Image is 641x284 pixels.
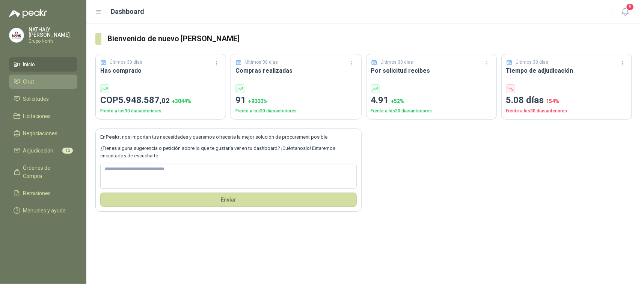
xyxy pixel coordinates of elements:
[23,206,66,215] span: Manuales y ayuda
[29,39,77,43] p: Grupo North
[546,98,560,104] span: 154 %
[118,95,170,105] span: 5.948.587
[235,108,356,115] p: Frente a los 30 días anteriores
[100,108,221,115] p: Frente a los 30 días anteriores
[29,27,77,37] p: NATHALY [PERSON_NAME]
[23,112,51,120] span: Licitaciones
[9,143,77,158] a: Adjudicación12
[506,108,627,115] p: Frente a los 30 días anteriores
[371,108,492,115] p: Frente a los 30 días anteriores
[111,6,145,17] h1: Dashboard
[106,134,120,140] b: Peakr
[9,75,77,89] a: Chat
[160,96,170,105] span: ,02
[23,146,54,155] span: Adjudicación
[23,60,35,69] span: Inicio
[23,95,49,103] span: Solicitudes
[100,145,357,160] p: ¿Tienes alguna sugerencia o petición sobre lo que te gustaría ver en tu dashboard? ¡Cuéntanoslo! ...
[516,59,548,66] p: Últimos 30 días
[23,164,70,180] span: Órdenes de Compra
[23,129,58,138] span: Negociaciones
[506,93,627,108] p: 5.08 días
[235,93,356,108] p: 91
[245,59,278,66] p: Últimos 30 días
[248,98,267,104] span: + 9000 %
[100,193,357,207] button: Envíar
[391,98,404,104] span: + 52 %
[9,92,77,106] a: Solicitudes
[618,5,632,19] button: 5
[23,78,35,86] span: Chat
[100,133,357,141] p: En , nos importan tus necesidades y queremos ofrecerte la mejor solución de procurement posible.
[235,66,356,75] h3: Compras realizadas
[9,161,77,183] a: Órdenes de Compra
[107,33,632,45] h3: Bienvenido de nuevo [PERSON_NAME]
[9,186,77,200] a: Remisiones
[172,98,191,104] span: + 3044 %
[100,66,221,75] h3: Has comprado
[62,148,73,154] span: 12
[9,203,77,218] a: Manuales y ayuda
[371,93,492,108] p: 4.91
[100,93,221,108] p: COP
[506,66,627,75] h3: Tiempo de adjudicación
[110,59,143,66] p: Últimos 30 días
[371,66,492,75] h3: Por solicitud recibes
[626,3,634,10] span: 5
[23,189,51,197] span: Remisiones
[9,57,77,72] a: Inicio
[380,59,413,66] p: Últimos 30 días
[9,9,47,18] img: Logo peakr
[9,109,77,123] a: Licitaciones
[9,126,77,141] a: Negociaciones
[9,28,24,42] img: Company Logo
